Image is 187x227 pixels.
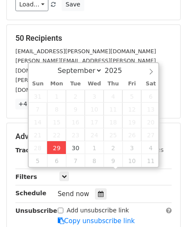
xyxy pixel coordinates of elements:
[122,141,141,154] span: October 3, 2025
[85,81,104,87] span: Wed
[47,115,66,128] span: September 15, 2025
[85,128,104,141] span: September 24, 2025
[104,90,122,103] span: September 4, 2025
[104,141,122,154] span: October 2, 2025
[29,154,47,167] span: October 5, 2025
[141,90,160,103] span: September 6, 2025
[15,99,51,109] a: +47 more
[66,115,85,128] span: September 16, 2025
[67,206,129,215] label: Add unsubscribe link
[66,81,85,87] span: Tue
[66,90,85,103] span: September 2, 2025
[47,154,66,167] span: October 6, 2025
[15,173,37,180] strong: Filters
[58,190,89,198] span: Send now
[29,103,47,115] span: September 7, 2025
[85,103,104,115] span: September 10, 2025
[122,103,141,115] span: September 12, 2025
[66,141,85,154] span: September 30, 2025
[141,103,160,115] span: September 13, 2025
[104,115,122,128] span: September 18, 2025
[66,103,85,115] span: September 9, 2025
[15,58,156,74] small: [PERSON_NAME][EMAIL_ADDRESS][PERSON_NAME][DOMAIN_NAME]
[66,128,85,141] span: September 23, 2025
[47,141,66,154] span: September 29, 2025
[104,103,122,115] span: September 11, 2025
[47,103,66,115] span: September 8, 2025
[15,33,172,43] h5: 50 Recipients
[102,67,133,75] input: Year
[141,115,160,128] span: September 20, 2025
[15,207,57,214] strong: Unsubscribe
[66,154,85,167] span: October 7, 2025
[85,115,104,128] span: September 17, 2025
[29,141,47,154] span: September 28, 2025
[29,128,47,141] span: September 21, 2025
[104,81,122,87] span: Thu
[85,154,104,167] span: October 8, 2025
[122,81,141,87] span: Fri
[141,154,160,167] span: October 11, 2025
[15,190,46,197] strong: Schedule
[47,81,66,87] span: Mon
[141,141,160,154] span: October 4, 2025
[144,186,187,227] iframe: Chat Widget
[104,154,122,167] span: October 9, 2025
[29,81,47,87] span: Sun
[85,141,104,154] span: October 1, 2025
[29,90,47,103] span: August 31, 2025
[15,48,156,54] small: [EMAIL_ADDRESS][PERSON_NAME][DOMAIN_NAME]
[47,90,66,103] span: September 1, 2025
[47,128,66,141] span: September 22, 2025
[141,81,160,87] span: Sat
[122,115,141,128] span: September 19, 2025
[29,115,47,128] span: September 14, 2025
[122,154,141,167] span: October 10, 2025
[58,217,135,225] a: Copy unsubscribe link
[15,147,44,154] strong: Tracking
[85,90,104,103] span: September 3, 2025
[122,128,141,141] span: September 26, 2025
[104,128,122,141] span: September 25, 2025
[141,128,160,141] span: September 27, 2025
[15,77,156,93] small: [PERSON_NAME][EMAIL_ADDRESS][PERSON_NAME][DOMAIN_NAME]
[15,132,172,141] h5: Advanced
[122,90,141,103] span: September 5, 2025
